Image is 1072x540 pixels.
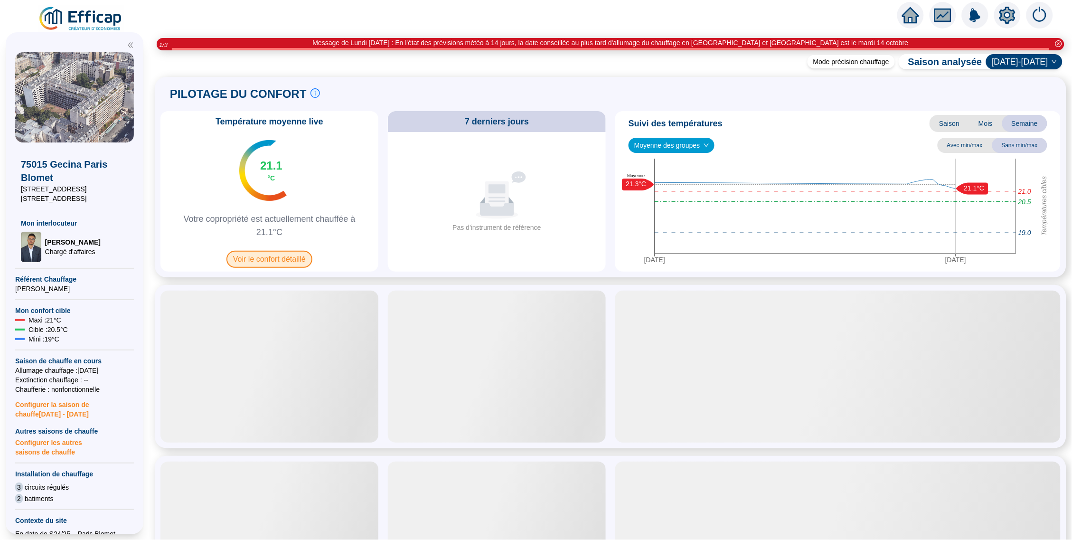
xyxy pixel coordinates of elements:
[15,426,134,436] span: Autres saisons de chauffe
[15,385,134,394] span: Chaufferie : non fonctionnelle
[25,483,69,492] span: circuits régulés
[15,284,134,294] span: [PERSON_NAME]
[15,469,134,479] span: Installation de chauffage
[28,334,59,344] span: Mini : 19 °C
[21,184,128,194] span: [STREET_ADDRESS]
[21,232,41,262] img: Chargé d'affaires
[1002,115,1047,132] span: Semaine
[15,436,134,457] span: Configurer les autres saisons de chauffe
[808,55,895,68] div: Mode précision chauffage
[312,38,908,48] div: Message de Lundi [DATE] : En l'état des prévisions météo à 14 jours, la date conseillée au plus t...
[969,115,1002,132] span: Mois
[634,138,709,152] span: Moyenne des groupes
[21,194,128,203] span: [STREET_ADDRESS]
[452,223,541,233] div: Pas d'instrument de référence
[15,306,134,315] span: Mon confort cible
[25,494,54,503] span: batiments
[1041,176,1048,236] tspan: Températures cibles
[239,140,287,201] img: indicateur températures
[704,142,709,148] span: down
[930,115,969,132] span: Saison
[962,2,988,28] img: alerts
[15,356,134,366] span: Saison de chauffe en cours
[170,86,307,102] span: PILOTAGE DU CONFORT
[992,55,1057,69] span: 2024-2025
[1018,229,1031,237] tspan: 19.0
[28,315,61,325] span: Maxi : 21 °C
[627,174,645,179] text: Moyenne
[310,88,320,98] span: info-circle
[465,115,529,128] span: 7 derniers jours
[992,138,1047,153] span: Sans min/max
[938,138,992,153] span: Avec min/max
[159,41,168,48] i: 1 / 3
[45,237,101,247] span: [PERSON_NAME]
[1055,40,1062,47] span: close-circle
[1052,59,1057,65] span: down
[15,483,23,492] span: 3
[1018,188,1031,195] tspan: 21.0
[268,173,275,183] span: °C
[15,375,134,385] span: Exctinction chauffage : --
[45,247,101,256] span: Chargé d'affaires
[934,7,951,24] span: fund
[1018,198,1031,206] tspan: 20.5
[15,275,134,284] span: Référent Chauffage
[1026,2,1053,28] img: alerts
[21,218,128,228] span: Mon interlocuteur
[964,184,985,192] text: 21.1°C
[28,325,68,334] span: Cible : 20.5 °C
[127,42,134,48] span: double-left
[210,115,329,128] span: Température moyenne live
[644,256,665,264] tspan: [DATE]
[15,366,134,375] span: Allumage chauffage : [DATE]
[629,117,723,130] span: Suivi des températures
[902,7,919,24] span: home
[999,7,1016,24] span: setting
[15,516,134,525] span: Contexte du site
[945,256,966,264] tspan: [DATE]
[226,251,312,268] span: Voir le confort détaillé
[164,212,375,239] span: Votre copropriété est actuellement chauffée à 21.1°C
[626,180,647,188] text: 21.3°C
[899,55,982,68] span: Saison analysée
[15,494,23,503] span: 2
[21,158,128,184] span: 75015 Gecina Paris Blomet
[260,158,282,173] span: 21.1
[15,394,134,419] span: Configurer la saison de chauffe [DATE] - [DATE]
[38,6,124,32] img: efficap energie logo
